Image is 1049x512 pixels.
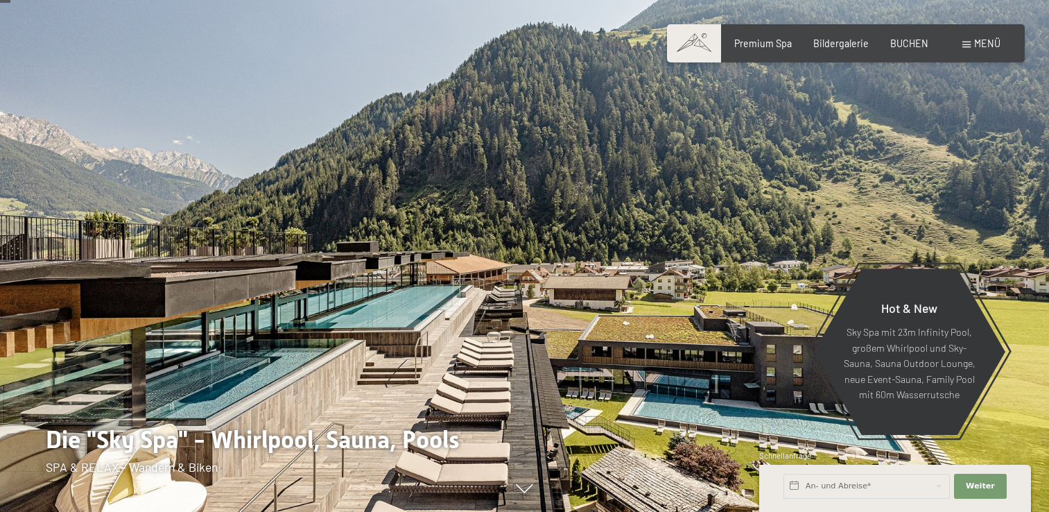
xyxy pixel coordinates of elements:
[843,325,976,403] p: Sky Spa mit 23m Infinity Pool, großem Whirlpool und Sky-Sauna, Sauna Outdoor Lounge, neue Event-S...
[881,300,937,316] span: Hot & New
[954,474,1007,499] button: Weiter
[813,268,1006,436] a: Hot & New Sky Spa mit 23m Infinity Pool, großem Whirlpool und Sky-Sauna, Sauna Outdoor Lounge, ne...
[813,37,869,49] a: Bildergalerie
[966,481,995,492] span: Weiter
[890,37,928,49] a: BUCHEN
[974,37,1000,49] span: Menü
[759,451,811,460] span: Schnellanfrage
[734,37,792,49] a: Premium Spa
